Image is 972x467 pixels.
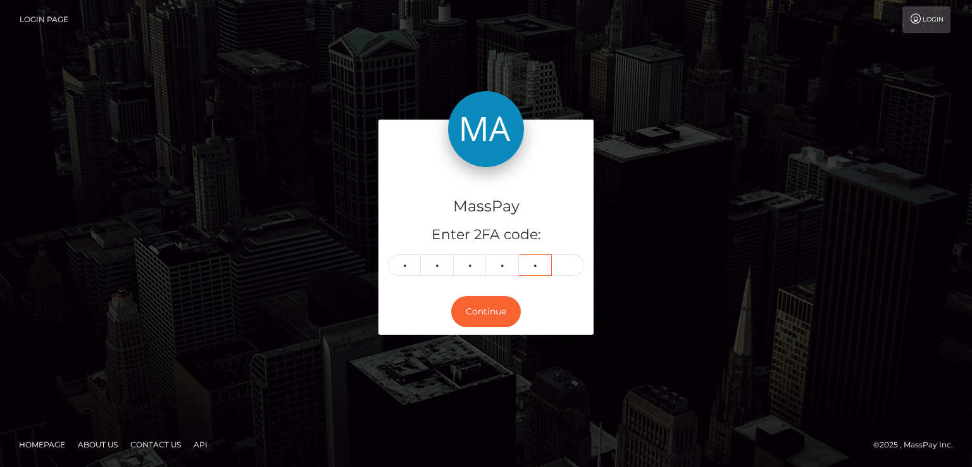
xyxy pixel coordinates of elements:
[14,435,70,454] a: Homepage
[873,438,963,452] div: © 2025 , MassPay Inc.
[388,196,584,218] h4: MassPay
[388,225,584,245] h5: Enter 2FA code:
[73,435,123,454] a: About Us
[451,296,521,327] button: Continue
[448,91,524,167] img: MassPay
[125,435,186,454] a: Contact Us
[189,435,213,454] a: API
[20,6,68,33] a: Login Page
